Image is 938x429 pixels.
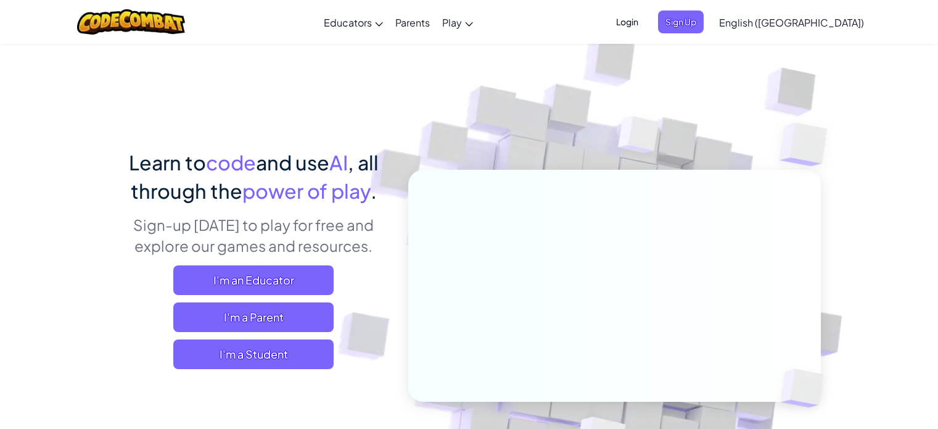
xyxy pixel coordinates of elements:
[324,16,372,29] span: Educators
[206,150,256,175] span: code
[173,302,334,332] a: I'm a Parent
[658,10,704,33] button: Sign Up
[318,6,389,39] a: Educators
[442,16,462,29] span: Play
[173,265,334,295] a: I'm an Educator
[118,214,390,256] p: Sign-up [DATE] to play for free and explore our games and resources.
[329,150,348,175] span: AI
[713,6,870,39] a: English ([GEOGRAPHIC_DATA])
[77,9,185,35] img: CodeCombat logo
[436,6,479,39] a: Play
[609,10,646,33] button: Login
[389,6,436,39] a: Parents
[256,150,329,175] span: and use
[129,150,206,175] span: Learn to
[371,178,377,203] span: .
[755,93,862,197] img: Overlap cubes
[173,339,334,369] button: I'm a Student
[594,92,683,184] img: Overlap cubes
[242,178,371,203] span: power of play
[719,16,864,29] span: English ([GEOGRAPHIC_DATA])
